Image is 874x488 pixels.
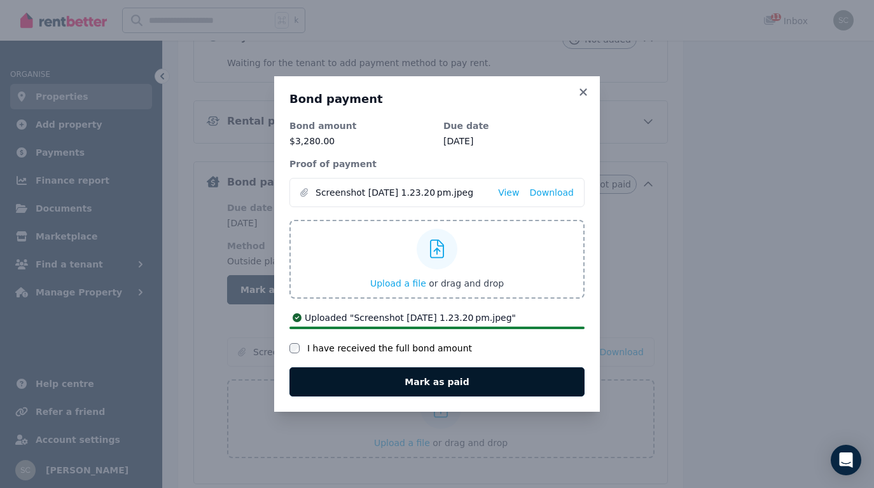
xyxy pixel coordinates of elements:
[443,119,585,132] dt: Due date
[289,367,585,396] button: Mark as paid
[307,342,472,355] label: I have received the full bond amount
[370,278,426,288] span: Upload a file
[831,445,861,475] div: Open Intercom Messenger
[370,277,504,290] button: Upload a file or drag and drop
[498,186,519,199] a: View
[289,91,585,107] h3: Bond payment
[289,311,585,324] div: Uploaded " Screenshot [DATE] 1.23.20 pm.jpeg "
[289,135,431,147] p: $3,280.00
[443,135,585,147] dd: [DATE]
[429,278,504,288] span: or drag and drop
[316,186,488,199] span: Screenshot [DATE] 1.23.20 pm.jpeg
[289,158,585,170] dt: Proof of payment
[529,186,574,199] a: Download
[289,119,431,132] dt: Bond amount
